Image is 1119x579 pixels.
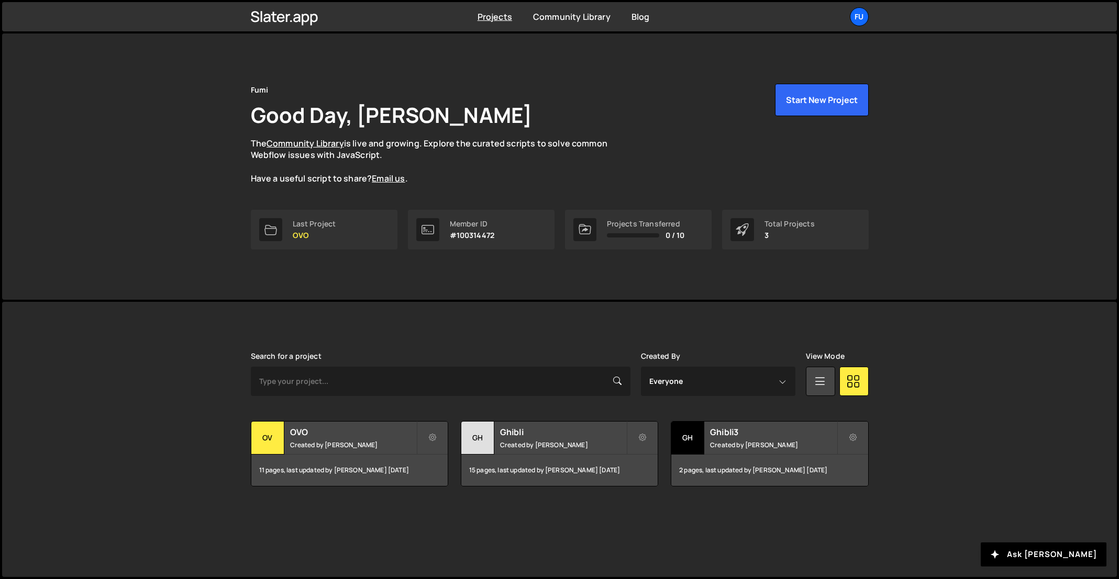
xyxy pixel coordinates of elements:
[533,11,611,22] a: Community Library
[710,426,836,438] h2: Ghibli3
[461,421,658,486] a: Gh Ghibli Created by [PERSON_NAME] 15 pages, last updated by [PERSON_NAME] [DATE]
[461,422,494,455] div: Gh
[251,422,284,455] div: OV
[981,542,1106,566] button: Ask [PERSON_NAME]
[478,11,512,22] a: Projects
[372,173,405,184] a: Email us
[710,440,836,449] small: Created by [PERSON_NAME]
[666,231,685,240] span: 0 / 10
[671,422,704,455] div: Gh
[251,138,628,185] p: The is live and growing. Explore the curated scripts to solve common Webflow issues with JavaScri...
[641,352,681,360] label: Created By
[251,84,269,96] div: Fumi
[500,426,626,438] h2: Ghibli
[290,440,416,449] small: Created by [PERSON_NAME]
[806,352,845,360] label: View Mode
[251,367,630,396] input: Type your project...
[251,421,448,486] a: OV OVO Created by [PERSON_NAME] 11 pages, last updated by [PERSON_NAME] [DATE]
[251,210,397,249] a: Last Project OVO
[775,84,869,116] button: Start New Project
[293,231,336,240] p: OVO
[267,138,344,149] a: Community Library
[671,421,868,486] a: Gh Ghibli3 Created by [PERSON_NAME] 2 pages, last updated by [PERSON_NAME] [DATE]
[631,11,650,22] a: Blog
[461,455,658,486] div: 15 pages, last updated by [PERSON_NAME] [DATE]
[450,231,495,240] p: #100314472
[607,220,685,228] div: Projects Transferred
[671,455,868,486] div: 2 pages, last updated by [PERSON_NAME] [DATE]
[293,220,336,228] div: Last Project
[450,220,495,228] div: Member ID
[850,7,869,26] a: Fu
[251,352,322,360] label: Search for a project
[765,220,815,228] div: Total Projects
[251,455,448,486] div: 11 pages, last updated by [PERSON_NAME] [DATE]
[251,100,533,129] h1: Good Day, [PERSON_NAME]
[765,231,815,240] p: 3
[500,440,626,449] small: Created by [PERSON_NAME]
[290,426,416,438] h2: OVO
